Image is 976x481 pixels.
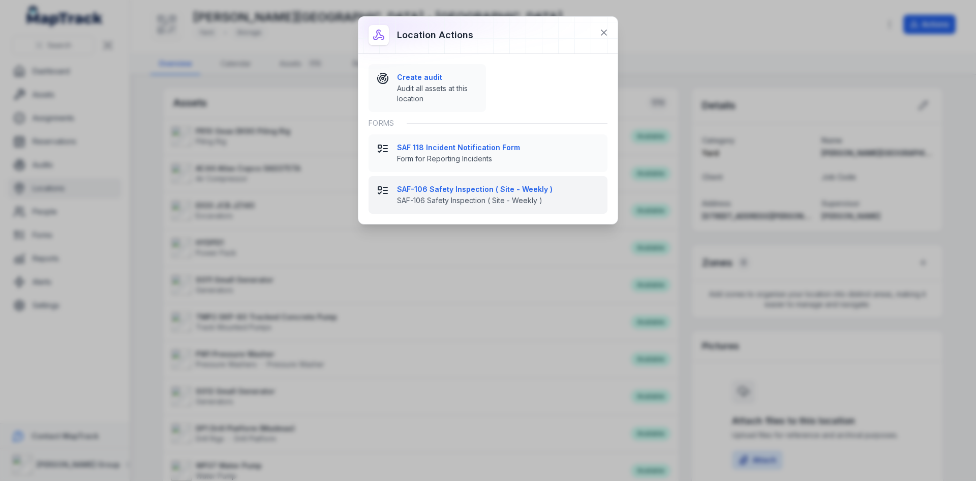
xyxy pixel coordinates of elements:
h3: Location actions [397,28,473,42]
strong: Create audit [397,72,478,82]
span: SAF-106 Safety Inspection ( Site - Weekly ) [397,195,599,206]
span: Audit all assets at this location [397,83,478,104]
button: Create auditAudit all assets at this location [369,64,486,112]
span: Form for Reporting Incidents [397,154,599,164]
button: SAF-106 Safety Inspection ( Site - Weekly )SAF-106 Safety Inspection ( Site - Weekly ) [369,176,607,214]
button: SAF 118 Incident Notification FormForm for Reporting Incidents [369,134,607,172]
strong: SAF-106 Safety Inspection ( Site - Weekly ) [397,184,599,194]
div: Forms [369,112,607,134]
strong: SAF 118 Incident Notification Form [397,143,599,153]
